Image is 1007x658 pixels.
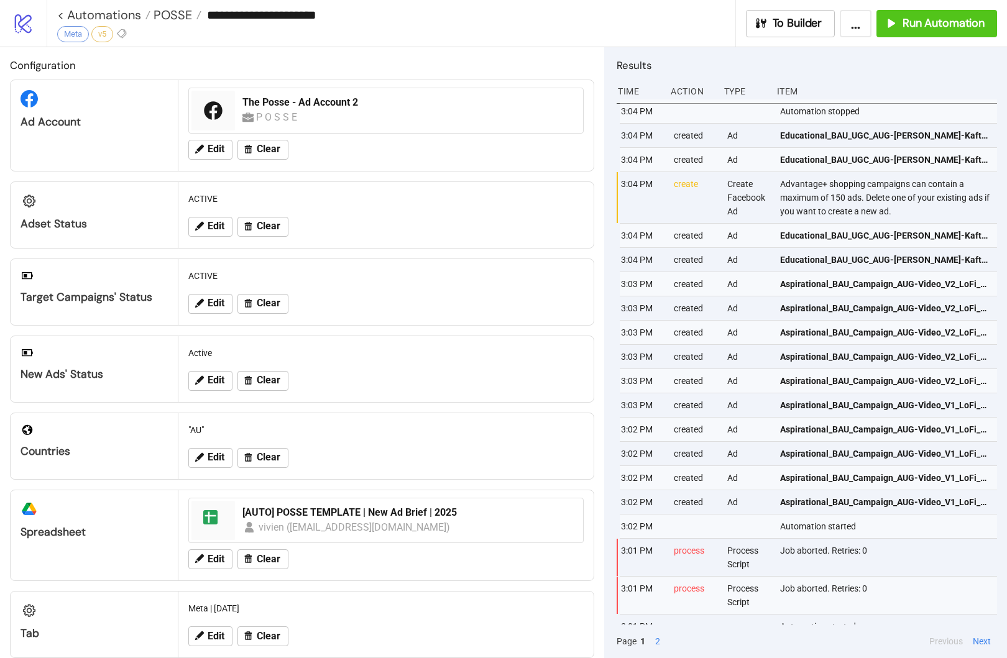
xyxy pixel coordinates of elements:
[620,466,664,490] div: 3:02 PM
[620,442,664,465] div: 3:02 PM
[620,514,664,538] div: 3:02 PM
[620,539,664,576] div: 3:01 PM
[726,272,770,296] div: Ad
[673,418,717,441] div: created
[926,634,967,648] button: Previous
[237,294,288,314] button: Clear
[188,140,232,160] button: Edit
[620,148,664,171] div: 3:04 PM
[903,16,985,30] span: Run Automation
[673,248,717,272] div: created
[779,577,1000,614] div: Job aborted. Retries: 0
[779,172,1000,223] div: Advantage+ shopping campaigns can contain a maximum of 150 ads. Delete one of your existing ads i...
[242,96,576,109] div: The Posse - Ad Account 2
[780,393,991,417] a: Aspirational_BAU_Campaign_AUG-Video_V1_LoFi_Video_20250903_AU
[673,369,717,393] div: created
[780,326,991,339] span: Aspirational_BAU_Campaign_AUG-Video_V2_LoFi_Video_20250903_AU
[237,448,288,468] button: Clear
[620,615,664,638] div: 3:01 PM
[673,124,717,147] div: created
[57,9,150,21] a: < Automations
[617,80,661,103] div: Time
[669,80,714,103] div: Action
[726,224,770,247] div: Ad
[257,298,280,309] span: Clear
[673,296,717,320] div: created
[840,10,871,37] button: ...
[620,172,664,223] div: 3:04 PM
[780,495,991,509] span: Aspirational_BAU_Campaign_AUG-Video_V1_LoFi_Video_20250903_AU
[780,277,991,291] span: Aspirational_BAU_Campaign_AUG-Video_V2_LoFi_Video_20250903_AU
[257,452,280,463] span: Clear
[21,626,168,641] div: Tab
[620,296,664,320] div: 3:03 PM
[673,272,717,296] div: created
[776,80,997,103] div: Item
[673,321,717,344] div: created
[726,490,770,514] div: Ad
[57,26,89,42] div: Meta
[726,369,770,393] div: Ad
[726,124,770,147] div: Ad
[620,272,664,296] div: 3:03 PM
[620,393,664,417] div: 3:03 PM
[726,393,770,417] div: Ad
[237,217,288,237] button: Clear
[780,369,991,393] a: Aspirational_BAU_Campaign_AUG-Video_V2_LoFi_Video_20250903_AU
[723,80,767,103] div: Type
[779,539,1000,576] div: Job aborted. Retries: 0
[726,539,770,576] div: Process Script
[620,99,664,123] div: 3:04 PM
[257,375,280,386] span: Clear
[21,525,168,539] div: Spreadsheet
[673,345,717,368] div: created
[773,16,822,30] span: To Builder
[780,442,991,465] a: Aspirational_BAU_Campaign_AUG-Video_V1_LoFi_Video_20250903_AU
[726,466,770,490] div: Ad
[780,350,991,363] span: Aspirational_BAU_Campaign_AUG-Video_V2_LoFi_Video_20250903_AU
[208,375,224,386] span: Edit
[208,554,224,565] span: Edit
[188,448,232,468] button: Edit
[188,626,232,646] button: Edit
[91,26,113,42] div: v5
[259,519,451,535] div: vivien ([EMAIL_ADDRESS][DOMAIN_NAME])
[673,539,717,576] div: process
[726,321,770,344] div: Ad
[780,153,991,167] span: Educational_BAU_UGC_AUG-[PERSON_NAME]-Kaftan_LoFi_Image_20250903_AU
[208,631,224,642] span: Edit
[208,298,224,309] span: Edit
[150,9,201,21] a: POSSE
[726,577,770,614] div: Process Script
[183,264,589,288] div: ACTIVE
[242,506,576,519] div: [AUTO] POSSE TEMPLATE | New Ad Brief | 2025
[673,577,717,614] div: process
[673,393,717,417] div: created
[780,490,991,514] a: Aspirational_BAU_Campaign_AUG-Video_V1_LoFi_Video_20250903_AU
[21,115,168,129] div: Ad Account
[617,634,637,648] span: Page
[188,371,232,391] button: Edit
[208,144,224,155] span: Edit
[780,272,991,296] a: Aspirational_BAU_Campaign_AUG-Video_V2_LoFi_Video_20250903_AU
[780,301,991,315] span: Aspirational_BAU_Campaign_AUG-Video_V2_LoFi_Video_20250903_AU
[183,418,589,442] div: "AU"
[620,124,664,147] div: 3:04 PM
[673,224,717,247] div: created
[876,10,997,37] button: Run Automation
[620,577,664,614] div: 3:01 PM
[620,490,664,514] div: 3:02 PM
[188,294,232,314] button: Edit
[21,444,168,459] div: Countries
[150,7,192,23] span: POSSE
[726,248,770,272] div: Ad
[780,253,991,267] span: Educational_BAU_UGC_AUG-[PERSON_NAME]-Kaftan_LoFi_Image_20250903_AU
[780,466,991,490] a: Aspirational_BAU_Campaign_AUG-Video_V1_LoFi_Video_20250903_AU
[780,229,991,242] span: Educational_BAU_UGC_AUG-[PERSON_NAME]-Kaftan_LoFi_Image_20250903_AU
[257,144,280,155] span: Clear
[620,248,664,272] div: 3:04 PM
[208,452,224,463] span: Edit
[620,418,664,441] div: 3:02 PM
[780,447,991,460] span: Aspirational_BAU_Campaign_AUG-Video_V1_LoFi_Video_20250903_AU
[10,57,594,73] h2: Configuration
